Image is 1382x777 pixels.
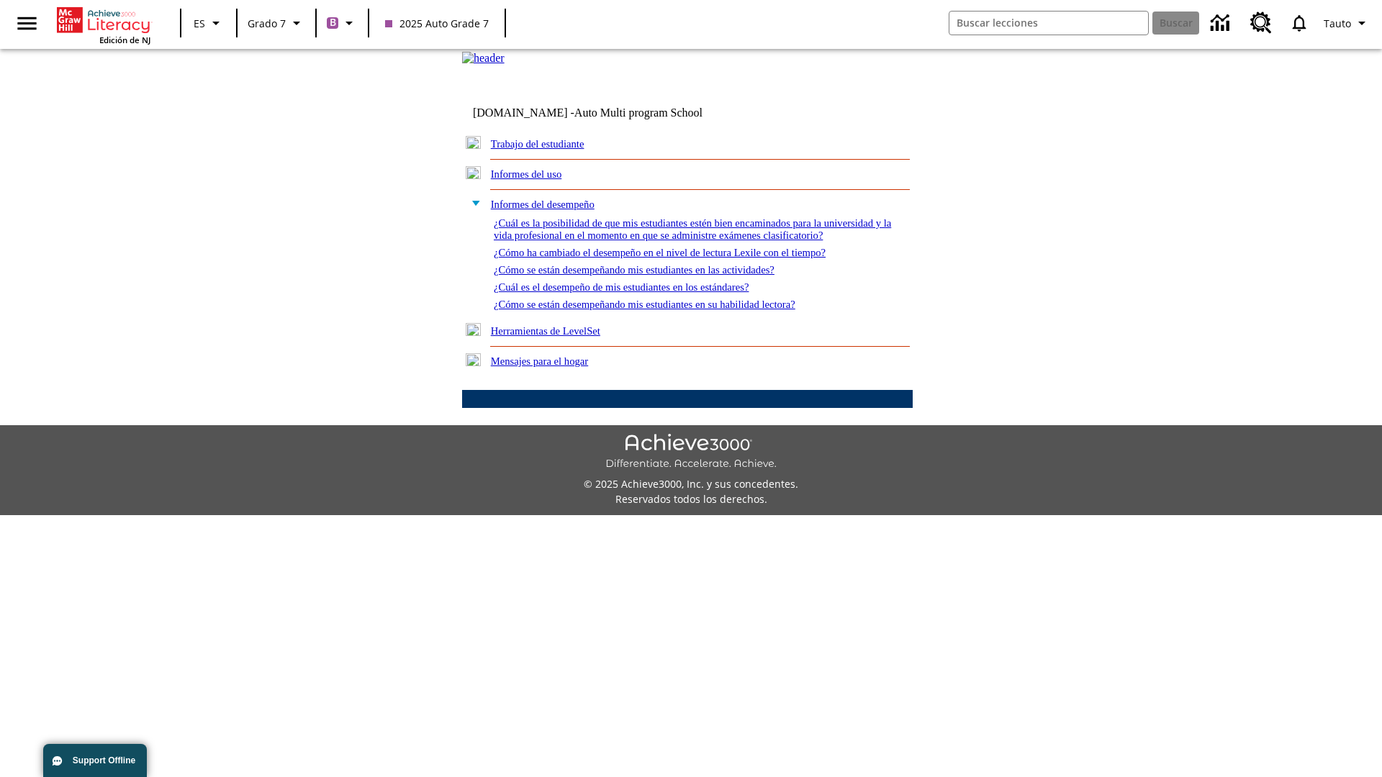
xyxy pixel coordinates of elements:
a: ¿Cuál es la posibilidad de que mis estudiantes estén bien encaminados para la universidad y la vi... [494,217,891,241]
img: plus.gif [466,353,481,366]
button: Support Offline [43,744,147,777]
span: Grado 7 [248,16,286,31]
button: Abrir el menú lateral [6,2,48,45]
span: Tauto [1324,16,1351,31]
img: header [462,52,505,65]
td: [DOMAIN_NAME] - [473,106,738,119]
span: ES [194,16,205,31]
span: 2025 Auto Grade 7 [385,16,489,31]
img: Achieve3000 Differentiate Accelerate Achieve [605,434,777,471]
span: Support Offline [73,755,135,765]
div: Portada [57,4,150,45]
a: ¿Cómo se están desempeñando mis estudiantes en su habilidad lectora? [494,299,795,310]
span: B [330,14,336,32]
img: plus.gif [466,136,481,149]
a: Informes del uso [491,168,562,180]
a: Notificaciones [1281,4,1318,42]
a: ¿Cómo se están desempeñando mis estudiantes en las actividades? [494,264,774,276]
a: Herramientas de LevelSet [491,325,600,337]
a: ¿Cómo ha cambiado el desempeño en el nivel de lectura Lexile con el tiempo? [494,247,826,258]
img: plus.gif [466,166,481,179]
button: Boost El color de la clase es morado/púrpura. Cambiar el color de la clase. [321,10,363,36]
a: Mensajes para el hogar [491,355,589,367]
button: Perfil/Configuración [1318,10,1376,36]
nobr: Auto Multi program School [574,106,703,119]
a: Centro de información [1202,4,1242,43]
a: Trabajo del estudiante [491,138,584,150]
img: plus.gif [466,323,481,336]
img: minus.gif [466,196,481,209]
button: Lenguaje: ES, Selecciona un idioma [186,10,232,36]
a: Informes del desempeño [491,199,595,210]
input: Buscar campo [949,12,1148,35]
span: Edición de NJ [99,35,150,45]
a: Centro de recursos, Se abrirá en una pestaña nueva. [1242,4,1281,42]
a: ¿Cuál es el desempeño de mis estudiantes en los estándares? [494,281,749,293]
button: Grado: Grado 7, Elige un grado [242,10,311,36]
